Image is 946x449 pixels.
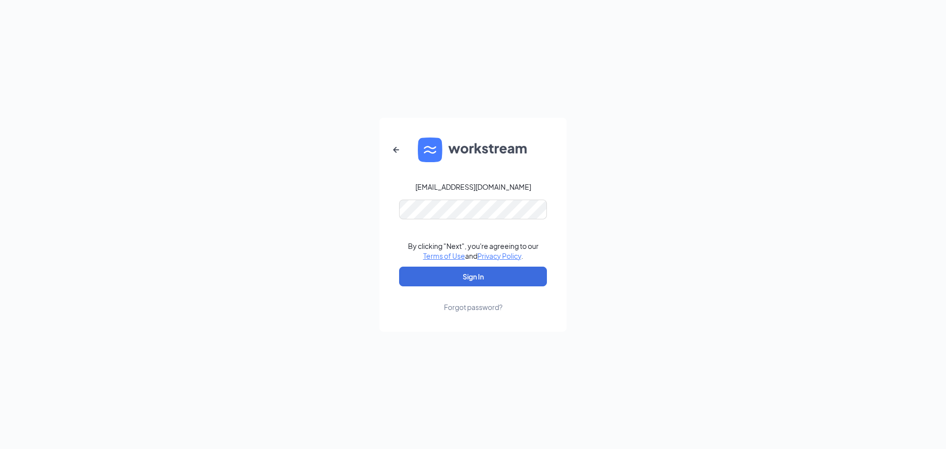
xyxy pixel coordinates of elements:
[390,144,402,156] svg: ArrowLeftNew
[477,251,521,260] a: Privacy Policy
[444,302,503,312] div: Forgot password?
[423,251,465,260] a: Terms of Use
[415,182,531,192] div: [EMAIL_ADDRESS][DOMAIN_NAME]
[399,267,547,286] button: Sign In
[444,286,503,312] a: Forgot password?
[418,138,528,162] img: WS logo and Workstream text
[384,138,408,162] button: ArrowLeftNew
[408,241,539,261] div: By clicking "Next", you're agreeing to our and .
